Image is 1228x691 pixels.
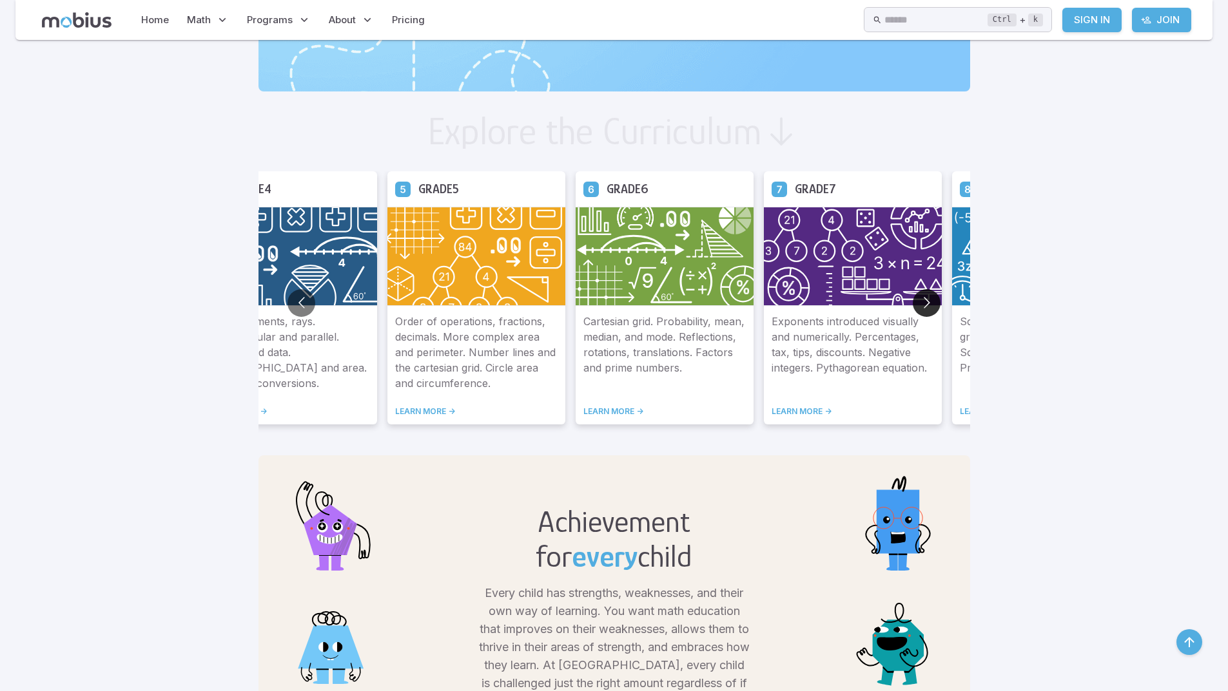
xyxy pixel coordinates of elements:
[1028,14,1043,26] kbd: k
[795,179,836,199] h5: Grade 7
[207,314,369,391] p: Lines, segments, rays. Perpendicular and parallel. Graphs and data. [GEOGRAPHIC_DATA] and area. U...
[279,471,382,574] img: pentagon.svg
[187,13,211,27] span: Math
[988,14,1017,26] kbd: Ctrl
[207,406,369,417] a: LEARN MORE ->
[388,5,429,35] a: Pricing
[418,179,459,199] h5: Grade 5
[288,289,315,317] button: Go to previous slide
[583,406,746,417] a: LEARN MORE ->
[913,289,940,317] button: Go to next slide
[427,112,762,151] h2: Explore the Curriculum
[329,13,356,27] span: About
[137,5,173,35] a: Home
[230,179,271,199] h5: Grade 4
[199,207,377,306] img: Grade 4
[772,181,787,196] a: Grade 7
[572,539,638,574] span: every
[960,181,975,196] a: Grade 8
[395,314,558,391] p: Order of operations, fractions, decimals. More complex area and perimeter. Number lines and the c...
[583,181,599,196] a: Grade 6
[764,207,942,306] img: Grade 7
[988,12,1043,28] div: +
[846,471,950,574] img: rectangle.svg
[772,406,934,417] a: LEARN MORE ->
[536,539,692,574] h2: for child
[846,584,950,687] img: octagon.svg
[583,314,746,391] p: Cartesian grid. Probability, mean, median, and mode. Reflections, rotations, translations. Factor...
[772,314,934,391] p: Exponents introduced visually and numerically. Percentages, tax, tips, discounts. Negative intege...
[395,181,411,196] a: Grade 5
[247,13,293,27] span: Programs
[279,584,382,687] img: trapezoid.svg
[395,406,558,417] a: LEARN MORE ->
[387,207,565,306] img: Grade 5
[960,314,1122,391] p: Scientific notation. Slope and graphing equations on graphs. Solving algebraic equations. Probabi...
[1132,8,1191,32] a: Join
[576,207,754,306] img: Grade 6
[536,504,692,539] h2: Achievement
[1062,8,1122,32] a: Sign In
[952,207,1130,306] img: Grade 8
[960,406,1122,417] a: LEARN MORE ->
[607,179,648,199] h5: Grade 6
